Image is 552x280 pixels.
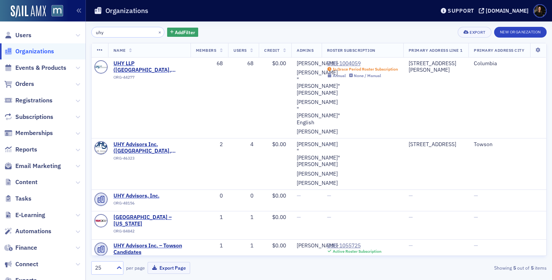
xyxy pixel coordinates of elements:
[15,129,53,137] span: Memberships
[486,7,529,14] div: [DOMAIN_NAME]
[354,73,381,78] div: None / Manual
[333,67,398,72] div: In Grace Period Roster Subscription
[15,260,38,268] span: Connect
[400,264,547,271] div: Showing out of items
[297,99,340,126] a: [PERSON_NAME] "[PERSON_NAME]" English
[297,171,338,178] div: [PERSON_NAME]
[474,48,525,53] span: Primary Address City
[148,262,190,274] button: Export Page
[233,242,253,249] div: 1
[156,28,163,35] button: ×
[474,192,478,199] span: —
[4,162,61,170] a: Email Marketing
[113,156,185,163] div: ORG-46323
[4,211,45,219] a: E-Learning
[4,244,37,252] a: Finance
[474,60,541,67] div: Columbia
[113,214,185,227] a: [GEOGRAPHIC_DATA] – [US_STATE]
[91,27,164,38] input: Search…
[297,48,314,53] span: Admins
[113,60,185,74] span: UHY LLP (Columbia, MD)
[529,264,535,271] strong: 5
[264,48,279,53] span: Credit
[409,214,413,221] span: —
[474,242,478,249] span: —
[15,96,53,105] span: Registrations
[196,214,223,221] div: 1
[4,227,51,236] a: Automations
[233,141,253,148] div: 4
[113,242,185,256] a: UHY Advisors Inc. – Towson Candidates
[297,192,301,199] span: —
[196,242,223,249] div: 1
[233,214,253,221] div: 1
[4,64,66,72] a: Events & Products
[327,214,331,221] span: —
[297,242,338,249] div: [PERSON_NAME]
[15,211,45,219] span: E-Learning
[105,6,148,15] h1: Organizations
[272,141,286,148] span: $0.00
[297,214,301,221] span: —
[327,60,398,67] a: SUB-1004059
[196,48,217,53] span: Members
[233,48,247,53] span: Users
[113,48,126,53] span: Name
[333,249,381,254] div: Active Roster Subscription
[409,192,413,199] span: —
[15,31,31,40] span: Users
[15,113,53,121] span: Subscriptions
[15,80,34,88] span: Orders
[327,48,376,53] span: Roster Subscription
[51,5,63,17] img: SailAMX
[272,60,286,67] span: $0.00
[15,47,54,56] span: Organizations
[512,264,517,271] strong: 5
[297,69,340,96] a: [PERSON_NAME] "[PERSON_NAME]" [PERSON_NAME]
[196,60,223,67] div: 68
[4,113,53,121] a: Subscriptions
[46,5,63,18] a: View Homepage
[474,214,478,221] span: —
[113,201,183,208] div: ORG-48156
[297,141,340,168] a: [PERSON_NAME] "[PERSON_NAME]" [PERSON_NAME]
[494,28,547,35] a: New Organization
[409,48,463,53] span: Primary Address Line 1
[113,229,185,236] div: ORG-84842
[333,73,346,78] div: Annual
[113,141,185,155] a: UHY Advisors Inc. ([GEOGRAPHIC_DATA], [GEOGRAPHIC_DATA])
[4,178,38,186] a: Content
[4,47,54,56] a: Organizations
[95,264,112,272] div: 25
[11,5,46,18] img: SailAMX
[15,178,38,186] span: Content
[196,141,223,148] div: 2
[409,60,463,74] div: [STREET_ADDRESS][PERSON_NAME]
[297,128,338,135] a: [PERSON_NAME]
[458,27,491,38] button: Export
[272,242,286,249] span: $0.00
[533,4,547,18] span: Profile
[113,141,185,155] span: UHY Advisors Inc. (Towson, MD)
[479,8,531,13] button: [DOMAIN_NAME]
[113,60,185,74] a: UHY LLP ([GEOGRAPHIC_DATA], [GEOGRAPHIC_DATA])
[113,193,183,199] a: UHY Advisors, Inc.
[196,193,223,199] div: 0
[15,64,66,72] span: Events & Products
[297,60,338,67] a: [PERSON_NAME]
[272,192,286,199] span: $0.00
[297,180,338,187] div: [PERSON_NAME]
[15,194,31,203] span: Tasks
[4,260,38,268] a: Connect
[4,80,34,88] a: Orders
[113,75,185,82] div: ORG-44277
[327,192,331,199] span: —
[470,30,485,35] div: Export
